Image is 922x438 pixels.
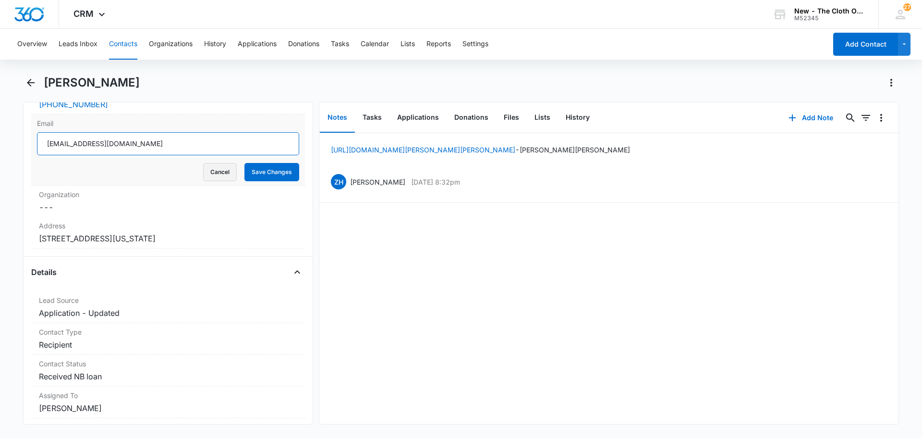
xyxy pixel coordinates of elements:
dd: [PERSON_NAME] [39,402,297,414]
button: Add Contact [833,33,898,56]
dd: Recipient [39,339,297,350]
span: CRM [73,9,94,19]
label: Email [37,118,299,128]
button: Donations [447,103,496,133]
button: Overflow Menu [873,110,889,125]
label: Organization [39,189,297,200]
button: Tasks [331,29,349,60]
button: Settings [462,29,488,60]
dd: [STREET_ADDRESS][US_STATE] [39,233,297,244]
button: Calendar [361,29,389,60]
p: [PERSON_NAME] [350,177,405,187]
button: Actions [884,75,899,90]
div: notifications count [903,3,911,11]
button: Reports [426,29,451,60]
button: Overview [17,29,47,60]
button: History [204,29,226,60]
button: Lists [400,29,415,60]
button: Filters [858,110,873,125]
button: Donations [288,29,319,60]
div: Contact StatusReceived NB loan [31,355,305,387]
dd: Received NB loan [39,371,297,382]
button: Tasks [355,103,389,133]
label: Contact Status [39,359,297,369]
button: Leads Inbox [59,29,97,60]
dd: --- [39,201,297,213]
p: - [PERSON_NAME] [PERSON_NAME] [331,145,630,155]
div: account id [794,15,864,22]
button: Search... [843,110,858,125]
div: Organization--- [31,186,305,217]
div: Assigned To[PERSON_NAME] [31,387,305,418]
p: [DATE] 8:32pm [411,177,460,187]
span: 27 [903,3,911,11]
div: Contact TypeRecipient [31,323,305,355]
label: Assigned To [39,390,297,400]
a: [PHONE_NUMBER] [39,99,108,110]
button: Files [496,103,527,133]
button: Applications [389,103,447,133]
button: Lists [527,103,558,133]
button: Notes [320,103,355,133]
span: ZH [331,174,346,189]
button: Add Note [779,106,843,129]
label: Address [39,221,297,231]
h4: Details [31,266,57,278]
input: Email [37,132,299,155]
button: Applications [238,29,277,60]
div: Lead SourceApplication - Updated [31,291,305,323]
button: Back [23,75,38,90]
h1: [PERSON_NAME] [44,75,140,90]
button: Save Changes [244,163,299,181]
label: Lead Source [39,295,297,305]
dd: Application - Updated [39,307,297,319]
button: History [558,103,597,133]
button: Close [290,264,305,280]
div: account name [794,7,864,15]
button: Contacts [109,29,137,60]
a: [URL][DOMAIN_NAME][PERSON_NAME][PERSON_NAME] [331,146,515,154]
button: Cancel [203,163,237,181]
label: Contact Type [39,327,297,337]
button: Organizations [149,29,193,60]
label: Tags [39,422,297,432]
div: Address[STREET_ADDRESS][US_STATE] [31,217,305,249]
